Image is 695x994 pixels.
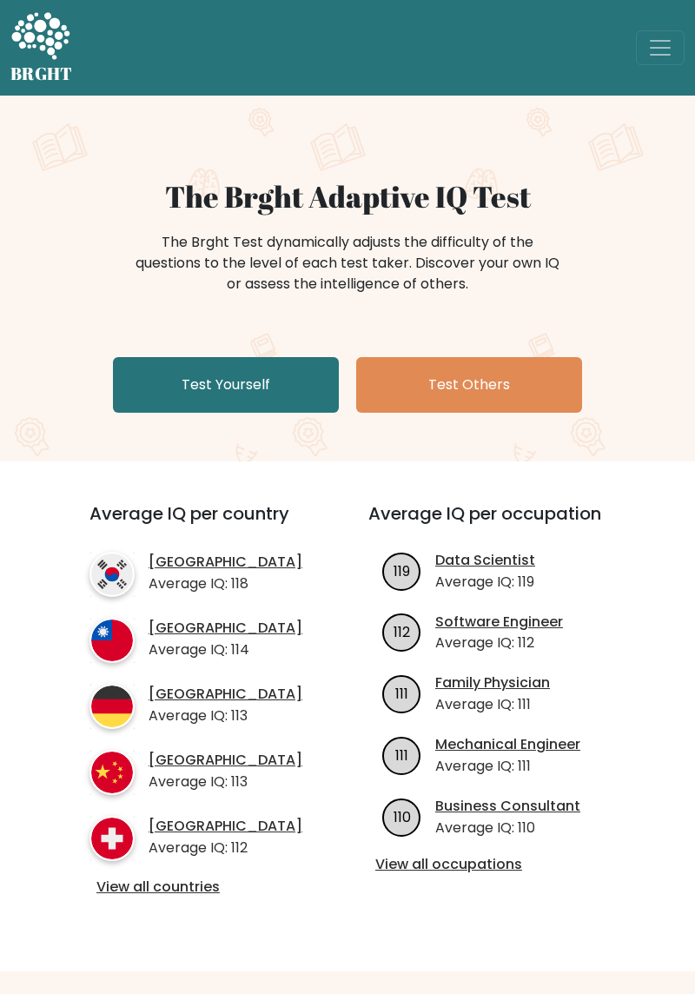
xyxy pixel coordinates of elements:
a: Data Scientist [435,552,535,570]
img: country [89,552,135,597]
text: 111 [395,684,408,704]
text: 119 [394,561,410,581]
img: country [89,816,135,861]
p: Average IQ: 112 [435,633,563,653]
text: 111 [395,745,408,765]
p: Average IQ: 110 [435,818,580,838]
p: Average IQ: 119 [435,572,535,593]
a: BRGHT [10,7,73,89]
p: Average IQ: 114 [149,639,302,660]
img: country [89,684,135,729]
p: Average IQ: 113 [149,772,302,792]
a: [GEOGRAPHIC_DATA] [149,818,302,836]
button: Toggle navigation [636,30,685,65]
h3: Average IQ per occupation [368,503,626,545]
p: Average IQ: 118 [149,573,302,594]
h1: The Brght Adaptive IQ Test [10,179,685,215]
a: View all occupations [375,856,619,874]
text: 110 [394,807,411,827]
a: [GEOGRAPHIC_DATA] [149,686,302,704]
a: [GEOGRAPHIC_DATA] [149,553,302,572]
img: country [89,750,135,795]
a: Business Consultant [435,798,580,816]
a: [GEOGRAPHIC_DATA] [149,752,302,770]
div: The Brght Test dynamically adjusts the difficulty of the questions to the level of each test take... [130,232,565,295]
h5: BRGHT [10,63,73,84]
a: View all countries [96,878,299,897]
p: Average IQ: 113 [149,706,302,726]
p: Average IQ: 112 [149,838,302,858]
p: Average IQ: 111 [435,694,550,715]
text: 112 [394,622,410,642]
img: country [89,618,135,663]
a: Family Physician [435,674,550,692]
a: Test Others [356,357,582,413]
a: [GEOGRAPHIC_DATA] [149,620,302,638]
a: Test Yourself [113,357,339,413]
a: Mechanical Engineer [435,736,580,754]
a: Software Engineer [435,613,563,632]
h3: Average IQ per country [89,503,306,545]
p: Average IQ: 111 [435,756,580,777]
